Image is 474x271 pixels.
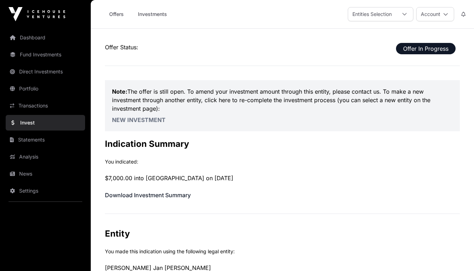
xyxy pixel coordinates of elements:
h2: Indication Summary [105,138,460,150]
div: Entities Selection [348,7,396,21]
a: Investments [133,7,172,21]
a: Direct Investments [6,64,85,79]
a: Dashboard [6,30,85,45]
p: Offer Status: [105,43,460,51]
iframe: Chat Widget [439,237,474,271]
a: Offers [102,7,130,21]
p: You made this indication using the following legal entity: [105,248,460,255]
button: Account [416,7,454,21]
a: New Investment [112,116,166,123]
h2: Entity [105,228,460,239]
a: Fund Investments [6,47,85,62]
a: Transactions [6,98,85,114]
p: The offer is still open. To amend your investment amount through this entity, please contact us. ... [112,87,453,113]
img: Icehouse Ventures Logo [9,7,65,21]
strong: Note: [112,88,127,95]
a: Statements [6,132,85,148]
p: You indicated: [105,158,460,165]
a: Analysis [6,149,85,165]
a: Invest [6,115,85,131]
a: Portfolio [6,81,85,96]
p: $7,000.00 into [GEOGRAPHIC_DATA] on [DATE] [105,174,460,182]
a: News [6,166,85,182]
a: Download Investment Summary [105,192,191,199]
a: Settings [6,183,85,199]
span: Offer In Progress [396,43,456,54]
